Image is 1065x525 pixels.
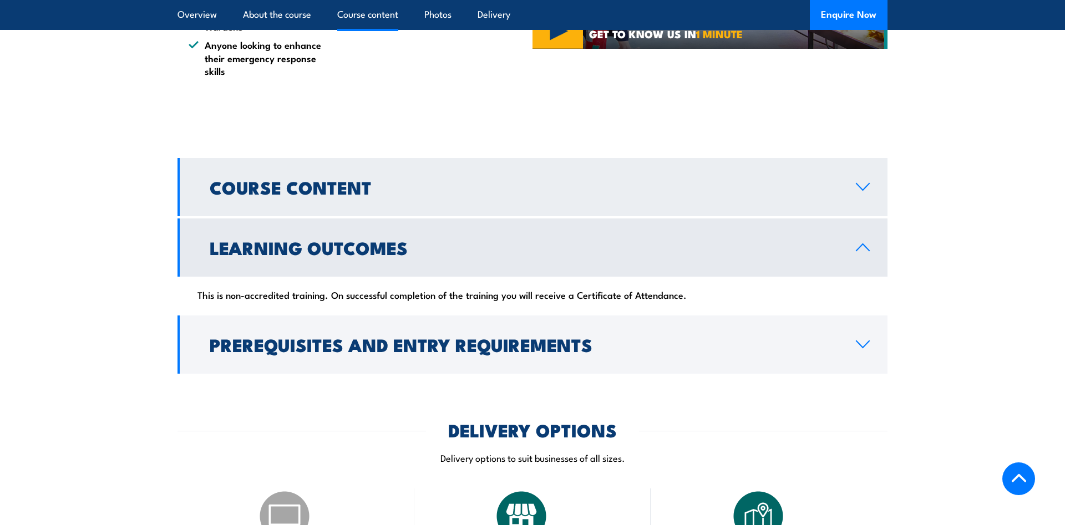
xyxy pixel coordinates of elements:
div: This is non-accredited training. On successful completion of the training you will receive a Cert... [177,277,887,313]
h2: DELIVERY OPTIONS [448,422,617,437]
p: Delivery options to suit businesses of all sizes. [177,451,887,464]
strong: 1 MINUTE [696,26,743,42]
span: GET TO KNOW US IN [589,29,743,39]
a: Prerequisites and Entry Requirements [177,315,887,374]
li: Anyone looking to enhance their emergency response skills [189,38,325,77]
a: Learning Outcomes [177,218,887,277]
h2: Course Content [210,179,838,195]
h2: Prerequisites and Entry Requirements [210,337,838,352]
a: Course Content [177,158,887,216]
h2: Learning Outcomes [210,239,838,255]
